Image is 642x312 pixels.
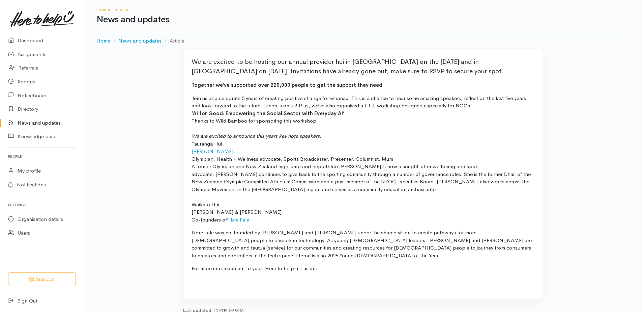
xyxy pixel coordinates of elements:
[162,37,184,45] li: Article
[227,216,249,223] a: Fibre Fale
[96,37,110,45] a: Home
[8,200,76,209] h6: Settings
[192,95,535,224] p: Join us and celebrate 5 years of creating positive change for whānau. This is a chance to hear so...
[192,265,535,272] p: For more info reach out to your 'Here to help u' liasion.
[192,82,384,88] b: Together we’ve supported over 220,000 people to get the support they need.
[192,148,233,154] a: [PERSON_NAME]
[192,57,535,76] p: We are excited to be hosting our annual provider hui in [GEOGRAPHIC_DATA] on the [DATE] and in [G...
[8,152,76,161] h6: Profile
[192,229,535,259] p: Fibre Fale was co-founded by [PERSON_NAME] and [PERSON_NAME] under the shared vision to create pa...
[192,133,321,139] i: We are excited to announce this years key note speakers:
[96,8,630,12] h6: Provider Portal
[192,110,344,116] b: ‘AI for Good: Empowering the Social Sector with Everyday AI’
[96,33,630,49] nav: breadcrumb
[118,37,162,45] a: News and updates
[8,272,76,286] button: Support
[96,15,630,25] h1: News and updates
